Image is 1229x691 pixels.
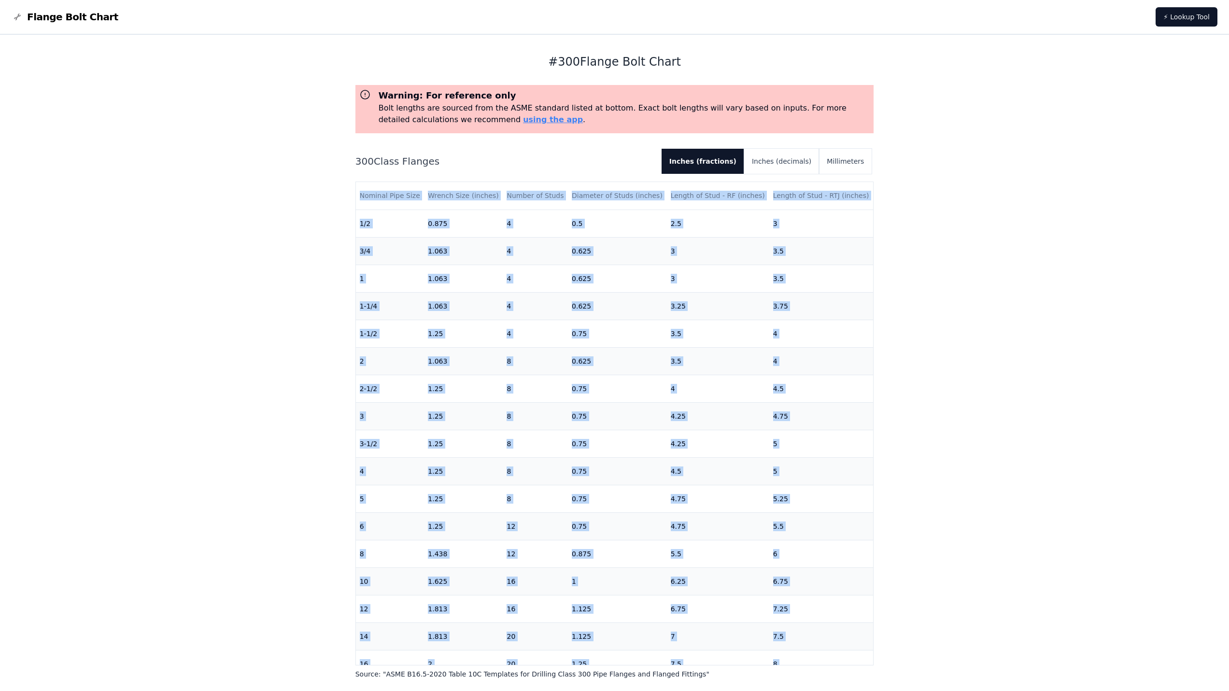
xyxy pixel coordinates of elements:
td: 0.875 [424,210,503,237]
td: 8 [503,375,568,402]
td: 8 [769,650,874,677]
td: 1 [356,265,424,292]
td: 4 [503,292,568,320]
td: 16 [503,595,568,622]
td: 1.25 [424,430,503,457]
td: 3.25 [667,292,769,320]
a: using the app [523,115,583,124]
td: 1.25 [424,485,503,512]
td: 1.063 [424,347,503,375]
td: 0.75 [568,320,667,347]
td: 12 [356,595,424,622]
td: 3 [769,210,874,237]
button: Inches (fractions) [662,149,744,174]
td: 2 [356,347,424,375]
td: 3.5 [667,347,769,375]
td: 1.25 [424,457,503,485]
td: 1-1/4 [356,292,424,320]
td: 7.5 [769,622,874,650]
td: 4.75 [769,402,874,430]
td: 1.438 [424,540,503,567]
td: 8 [503,347,568,375]
td: 4.75 [667,512,769,540]
td: 8 [503,402,568,430]
p: Source: " ASME B16.5-2020 Table 10C Templates for Drilling Class 300 Pipe Flanges and Flanged Fit... [355,669,874,679]
a: Flange Bolt Chart LogoFlange Bolt Chart [12,10,118,24]
td: 4.5 [667,457,769,485]
td: 6.75 [667,595,769,622]
p: Bolt lengths are sourced from the ASME standard listed at bottom. Exact bolt lengths will vary ba... [379,102,870,126]
td: 0.75 [568,375,667,402]
td: 1.125 [568,595,667,622]
td: 4 [503,237,568,265]
td: 12 [503,540,568,567]
td: 6.25 [667,567,769,595]
td: 4 [503,210,568,237]
th: Length of Stud - RF (inches) [667,182,769,210]
td: 2.5 [667,210,769,237]
h3: Warning: For reference only [379,89,870,102]
td: 0.5 [568,210,667,237]
td: 1.25 [424,402,503,430]
td: 6 [769,540,874,567]
td: 3.5 [667,320,769,347]
td: 14 [356,622,424,650]
td: 6.75 [769,567,874,595]
td: 5 [769,457,874,485]
td: 1.25 [424,375,503,402]
td: 3.5 [769,265,874,292]
td: 1.625 [424,567,503,595]
img: Flange Bolt Chart Logo [12,11,23,23]
td: 0.75 [568,430,667,457]
td: 1.813 [424,622,503,650]
td: 0.625 [568,237,667,265]
td: 1/2 [356,210,424,237]
button: Millimeters [819,149,872,174]
td: 3/4 [356,237,424,265]
td: 1.25 [424,320,503,347]
td: 1 [568,567,667,595]
td: 4.25 [667,402,769,430]
td: 1.125 [568,622,667,650]
td: 0.75 [568,512,667,540]
td: 0.75 [568,457,667,485]
td: 0.75 [568,485,667,512]
td: 0.625 [568,292,667,320]
td: 5 [356,485,424,512]
td: 1.063 [424,292,503,320]
td: 1.063 [424,237,503,265]
td: 0.625 [568,347,667,375]
td: 12 [503,512,568,540]
td: 5.5 [769,512,874,540]
td: 2-1/2 [356,375,424,402]
td: 7 [667,622,769,650]
td: 4 [769,320,874,347]
td: 4 [667,375,769,402]
td: 7.5 [667,650,769,677]
th: Nominal Pipe Size [356,182,424,210]
td: 5 [769,430,874,457]
td: 1-1/2 [356,320,424,347]
th: Number of Studs [503,182,568,210]
td: 0.75 [568,402,667,430]
td: 4 [503,320,568,347]
th: Length of Stud - RTJ (inches) [769,182,874,210]
td: 3.75 [769,292,874,320]
td: 5.25 [769,485,874,512]
td: 3-1/2 [356,430,424,457]
td: 8 [356,540,424,567]
td: 4 [503,265,568,292]
td: 7.25 [769,595,874,622]
td: 10 [356,567,424,595]
td: 0.625 [568,265,667,292]
td: 2 [424,650,503,677]
td: 4.25 [667,430,769,457]
td: 3 [667,237,769,265]
h2: 300 Class Flanges [355,155,654,168]
a: ⚡ Lookup Tool [1156,7,1217,27]
td: 4 [769,347,874,375]
td: 1.25 [424,512,503,540]
td: 4.75 [667,485,769,512]
td: 8 [503,457,568,485]
td: 4.5 [769,375,874,402]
